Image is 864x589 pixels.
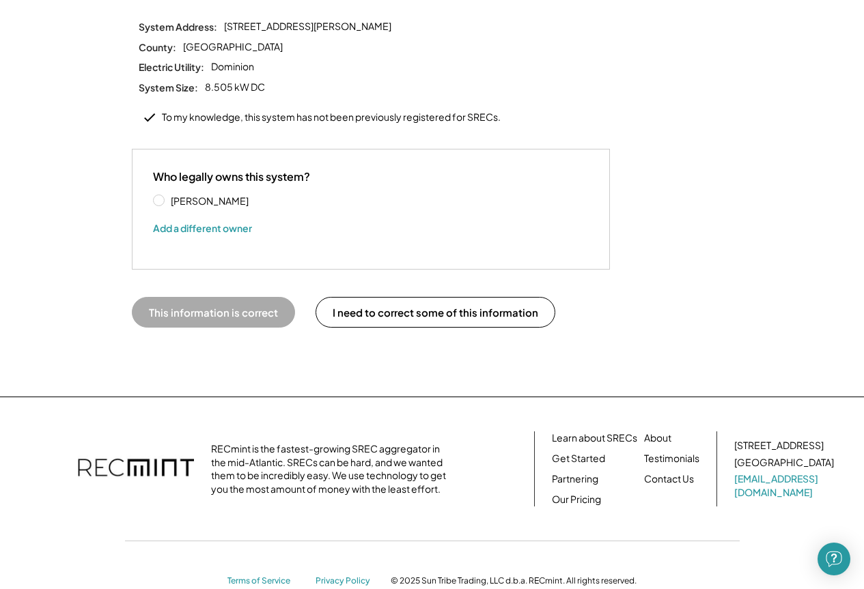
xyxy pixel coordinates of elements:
[644,472,694,486] a: Contact Us
[205,81,265,94] div: 8.505 kW DC
[552,472,598,486] a: Partnering
[211,442,454,495] div: RECmint is the fastest-growing SREC aggregator in the mid-Atlantic. SRECs can be hard, and we wan...
[139,81,198,94] div: System Size:
[78,445,194,493] img: recmint-logotype%403x.png
[316,297,555,328] button: I need to correct some of this information
[552,493,601,506] a: Our Pricing
[734,439,824,452] div: [STREET_ADDRESS]
[224,20,391,33] div: [STREET_ADDRESS][PERSON_NAME]
[132,297,295,328] button: This information is correct
[183,40,283,54] div: [GEOGRAPHIC_DATA]
[644,431,671,445] a: About
[818,543,850,575] div: Open Intercom Messenger
[552,452,605,465] a: Get Started
[139,61,204,73] div: Electric Utility:
[139,20,217,33] div: System Address:
[552,431,637,445] a: Learn about SRECs
[734,456,834,470] div: [GEOGRAPHIC_DATA]
[734,472,837,499] a: [EMAIL_ADDRESS][DOMAIN_NAME]
[153,170,310,184] div: Who legally owns this system?
[316,575,377,587] a: Privacy Policy
[139,41,176,53] div: County:
[211,60,254,74] div: Dominion
[162,111,501,124] div: To my knowledge, this system has not been previously registered for SRECs.
[153,218,252,238] button: Add a different owner
[167,196,290,205] label: [PERSON_NAME]
[227,575,303,587] a: Terms of Service
[644,452,699,465] a: Testimonials
[391,575,637,586] div: © 2025 Sun Tribe Trading, LLC d.b.a. RECmint. All rights reserved.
